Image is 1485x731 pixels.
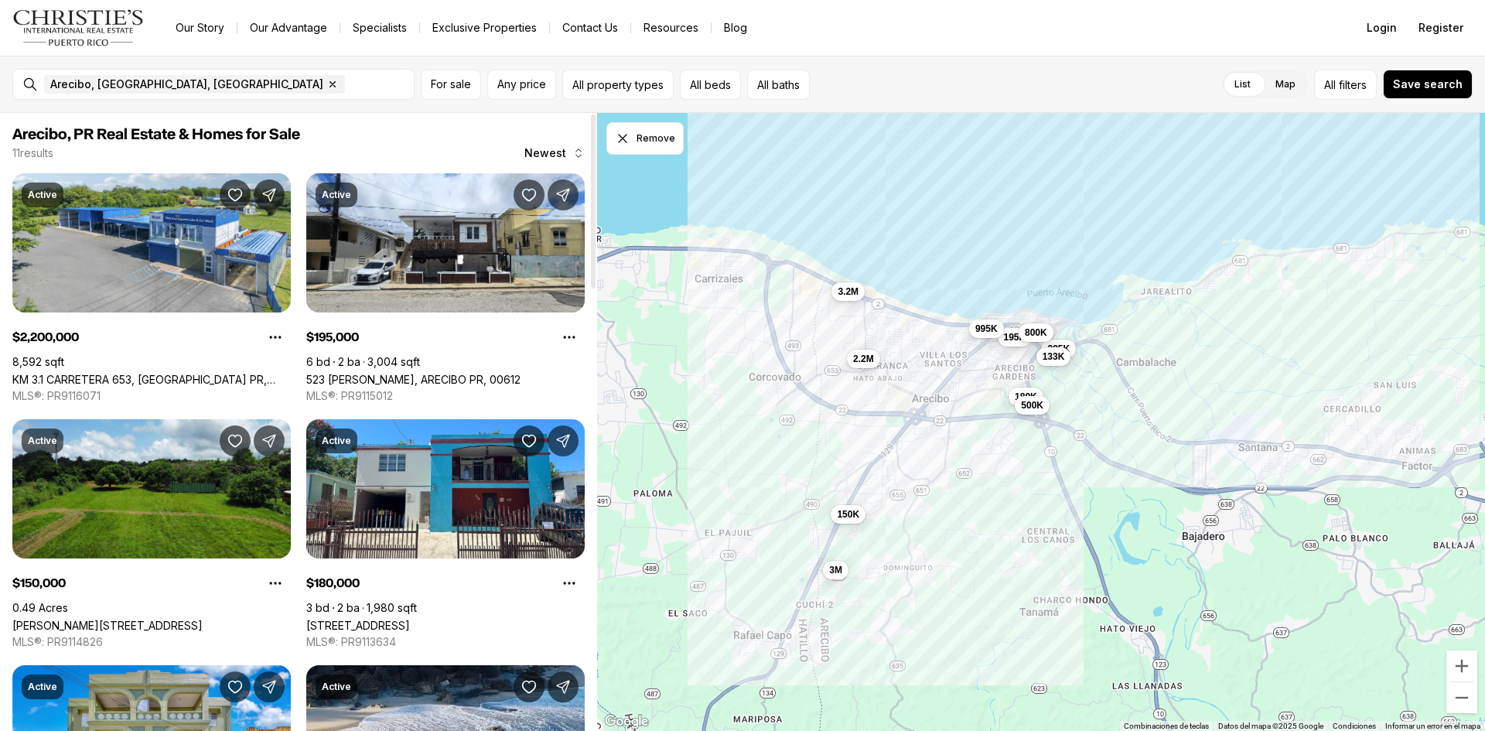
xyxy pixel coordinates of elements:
button: 180K [1009,388,1043,406]
button: 800K [1019,323,1053,342]
button: 2.2M [847,350,880,368]
span: All [1324,77,1336,93]
button: Property options [260,322,291,353]
button: 995K [969,319,1004,338]
a: KM 3.1 CARRETERA 653, ARECIBO PR, 00612 [12,373,291,386]
p: 11 results [12,147,53,159]
p: Active [28,435,57,447]
span: 133K [1043,350,1065,363]
p: Active [28,681,57,693]
span: 995K [975,323,998,335]
span: 2.2M [853,353,874,365]
button: Save Property: KM 3.1 CARRETERA 653 [220,179,251,210]
button: Share Property [548,179,579,210]
button: Newest [515,138,594,169]
button: Share Property [548,425,579,456]
span: Datos del mapa ©2025 Google [1218,722,1323,730]
button: Share Property [254,425,285,456]
a: Resources [631,17,711,39]
span: 385K [1047,343,1070,355]
p: Active [322,681,351,693]
span: 3M [829,564,842,576]
button: Allfilters [1314,70,1377,100]
p: Active [28,189,57,201]
span: Register [1418,22,1463,34]
button: 500K [1015,396,1050,415]
span: For sale [431,78,471,91]
a: Exclusive Properties [420,17,549,39]
button: Contact Us [550,17,630,39]
span: 150K [837,508,859,521]
button: Share Property [548,671,579,702]
a: Blog [712,17,760,39]
button: 195K [998,328,1033,347]
button: Any price [487,70,556,100]
button: Dismiss drawing [606,122,684,155]
span: Arecibo, PR Real Estate & Homes for Sale [12,127,300,142]
span: filters [1339,77,1367,93]
label: Map [1263,70,1308,98]
button: Login [1357,12,1406,43]
a: Specialists [340,17,419,39]
button: 3.2M [831,282,865,301]
p: Active [322,435,351,447]
button: 385K [1041,340,1076,358]
label: List [1222,70,1263,98]
button: All beds [680,70,741,100]
button: Property options [554,322,585,353]
p: Active [322,189,351,201]
button: Property options [554,568,585,599]
button: 150K [831,505,865,524]
button: All property types [562,70,674,100]
button: 133K [1036,347,1071,366]
button: Save Property: CARR 490 [220,425,251,456]
button: Share Property [254,671,285,702]
button: Register [1409,12,1473,43]
span: 800K [1025,326,1047,339]
button: 3M [823,561,848,579]
span: Any price [497,78,546,91]
a: Our Advantage [237,17,340,39]
span: 3.2M [838,285,859,298]
a: Our Story [163,17,237,39]
span: 500K [1021,399,1043,412]
a: 523 ANGEL M MARIN, ARECIBO PR, 00612 [306,373,521,386]
button: Save Property: 203 DEGETAU [220,671,251,702]
button: Save Property: 26 CALLE 26 [514,425,544,456]
span: Newest [524,147,566,159]
button: Save Property: 33 SOLAR DUAMEL [514,671,544,702]
button: All baths [747,70,810,100]
a: CARR 490, HATO ARRIBA, ARECIBO PR, 00612 [12,619,203,632]
button: Save Property: 523 ANGEL M MARIN [514,179,544,210]
button: Save search [1383,70,1473,99]
button: Share Property [254,179,285,210]
span: Save search [1393,78,1463,91]
button: For sale [421,70,481,100]
span: Arecibo, [GEOGRAPHIC_DATA], [GEOGRAPHIC_DATA] [50,78,323,91]
span: 195K [1004,331,1026,343]
span: 180K [1015,391,1037,403]
a: 26 CALLE 26, ARECIBO PR, 00612 [306,619,410,632]
img: logo [12,9,145,46]
button: Property options [260,568,291,599]
span: Login [1367,22,1397,34]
